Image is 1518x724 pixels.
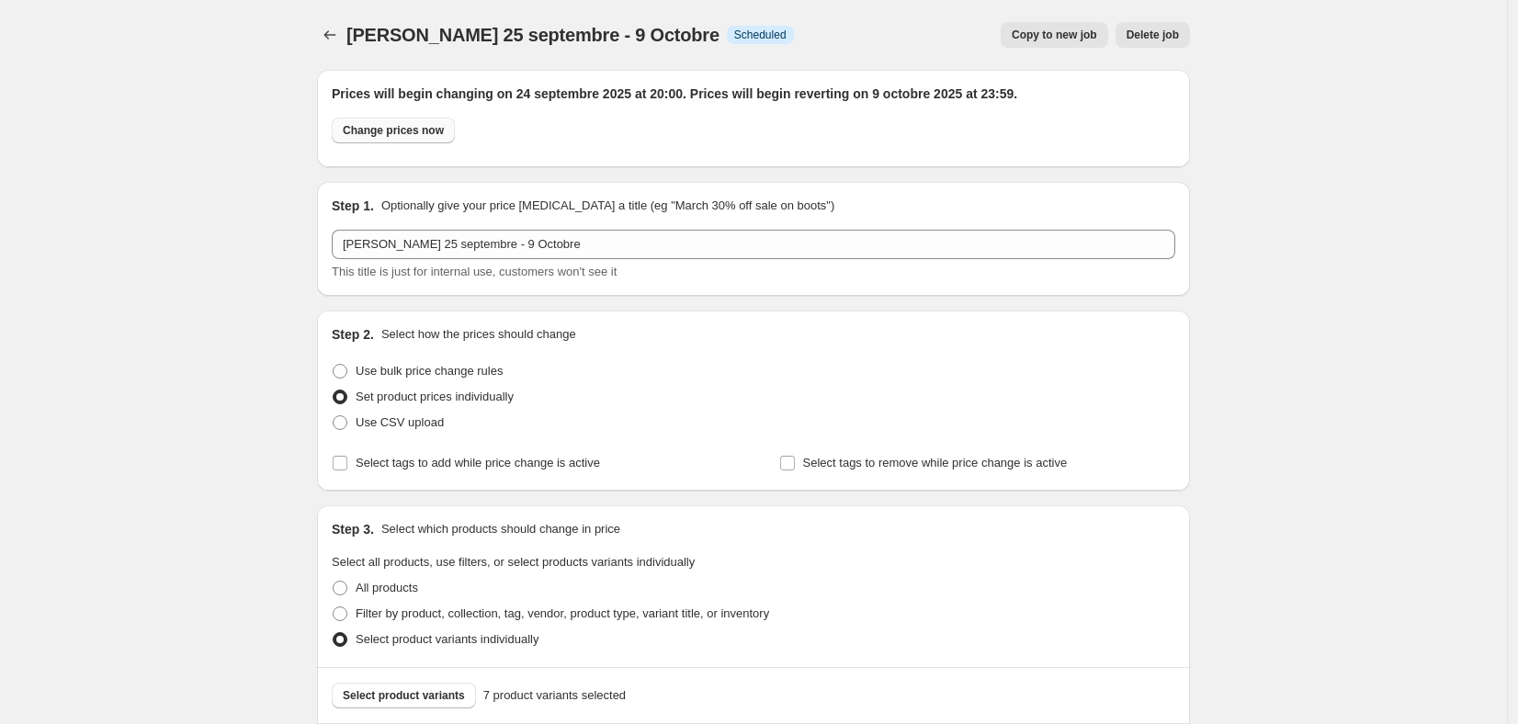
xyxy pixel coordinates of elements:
[803,456,1068,469] span: Select tags to remove while price change is active
[734,28,787,42] span: Scheduled
[381,520,620,538] p: Select which products should change in price
[356,364,503,378] span: Use bulk price change rules
[1001,22,1108,48] button: Copy to new job
[332,325,374,344] h2: Step 2.
[1012,28,1097,42] span: Copy to new job
[332,520,374,538] h2: Step 3.
[343,688,465,703] span: Select product variants
[317,22,343,48] button: Price change jobs
[332,265,617,278] span: This title is just for internal use, customers won't see it
[381,197,834,215] p: Optionally give your price [MEDICAL_DATA] a title (eg "March 30% off sale on boots")
[381,325,576,344] p: Select how the prices should change
[332,230,1175,259] input: 30% off holiday sale
[356,581,418,594] span: All products
[356,606,769,620] span: Filter by product, collection, tag, vendor, product type, variant title, or inventory
[1127,28,1179,42] span: Delete job
[1116,22,1190,48] button: Delete job
[343,123,444,138] span: Change prices now
[332,85,1175,103] h2: Prices will begin changing on 24 septembre 2025 at 20:00. Prices will begin reverting on 9 octobr...
[332,197,374,215] h2: Step 1.
[483,686,626,705] span: 7 product variants selected
[346,25,719,45] span: [PERSON_NAME] 25 septembre - 9 Octobre
[332,555,695,569] span: Select all products, use filters, or select products variants individually
[332,118,455,143] button: Change prices now
[332,683,476,708] button: Select product variants
[356,632,538,646] span: Select product variants individually
[356,390,514,403] span: Set product prices individually
[356,415,444,429] span: Use CSV upload
[356,456,600,469] span: Select tags to add while price change is active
